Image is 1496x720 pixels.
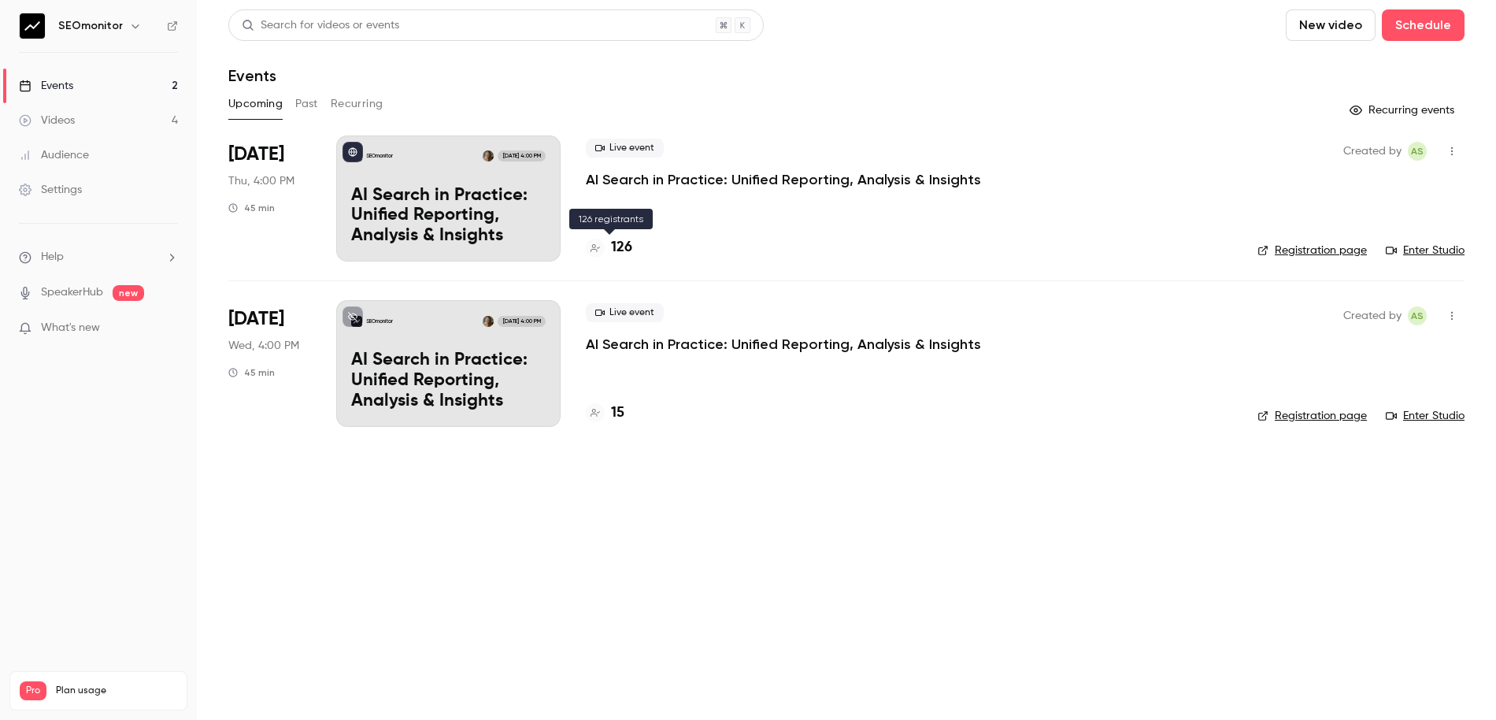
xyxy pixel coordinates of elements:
div: Oct 8 Wed, 4:00 PM (Europe/Prague) [228,300,311,426]
p: AI Search in Practice: Unified Reporting, Analysis & Insights [351,186,546,247]
a: AI Search in Practice: Unified Reporting, Analysis & Insights SEOmonitorAnastasiia Shpitko[DATE] ... [336,135,561,262]
button: Schedule [1382,9,1465,41]
button: New video [1286,9,1376,41]
h4: 15 [611,403,624,424]
img: Anastasiia Shpitko [483,316,494,327]
span: Created by [1343,142,1402,161]
button: Past [295,91,318,117]
h6: SEOmonitor [58,18,123,34]
p: AI Search in Practice: Unified Reporting, Analysis & Insights [351,351,546,411]
img: Anastasiia Shpitko [483,150,494,161]
div: 45 min [228,202,275,214]
span: [DATE] 4:00 PM [498,316,545,327]
p: SEOmonitor [366,152,393,160]
a: AI Search in Practice: Unified Reporting, Analysis & Insights [586,335,981,354]
span: new [113,285,144,301]
a: SpeakerHub [41,284,103,301]
img: SEOmonitor [20,13,45,39]
a: AI Search in Practice: Unified Reporting, Analysis & Insights SEOmonitorAnastasiia Shpitko[DATE] ... [336,300,561,426]
p: SEOmonitor [366,317,393,325]
a: Enter Studio [1386,243,1465,258]
div: Settings [19,182,82,198]
a: 126 [586,237,632,258]
span: Live event [586,303,664,322]
div: Audience [19,147,89,163]
div: Oct 2 Thu, 4:00 PM (Europe/Prague) [228,135,311,262]
iframe: Noticeable Trigger [159,321,178,336]
span: AS [1411,142,1424,161]
button: Recurring events [1342,98,1465,123]
span: Pro [20,681,46,700]
div: Events [19,78,73,94]
span: Created by [1343,306,1402,325]
span: What's new [41,320,100,336]
button: Upcoming [228,91,283,117]
div: Search for videos or events [242,17,399,34]
a: Registration page [1257,243,1367,258]
span: [DATE] [228,306,284,332]
span: [DATE] 4:00 PM [498,150,545,161]
a: AI Search in Practice: Unified Reporting, Analysis & Insights [586,170,981,189]
span: Anastasiia Shpitko [1408,306,1427,325]
span: AS [1411,306,1424,325]
span: Thu, 4:00 PM [228,173,294,189]
div: Videos [19,113,75,128]
div: 45 min [228,366,275,379]
button: Recurring [331,91,383,117]
a: Registration page [1257,408,1367,424]
a: Enter Studio [1386,408,1465,424]
span: Wed, 4:00 PM [228,338,299,354]
span: Anastasiia Shpitko [1408,142,1427,161]
h4: 126 [611,237,632,258]
a: 15 [586,403,624,424]
span: Live event [586,139,664,158]
span: [DATE] [228,142,284,167]
span: Plan usage [56,685,177,697]
li: help-dropdown-opener [19,249,178,265]
h1: Events [228,66,276,85]
span: Help [41,249,64,265]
